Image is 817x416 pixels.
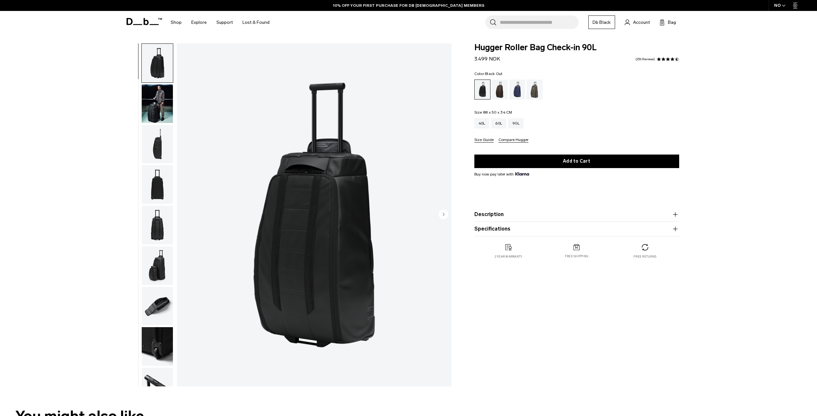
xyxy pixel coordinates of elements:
a: Lost & Found [242,11,270,34]
li: 1 / 10 [177,43,451,386]
img: Hugger Roller Bag Check-in 90L Black Out [142,246,173,285]
img: Hugger Roller Bag Check-in 90L Black Out [142,125,173,164]
a: Forest Green [527,80,543,99]
span: Account [633,19,650,26]
span: Buy now pay later with [474,171,529,177]
button: Hugger Roller Bag Check-in 90L Black Out [141,205,173,245]
span: 88 x 50 x 34 CM [483,110,512,115]
a: Db Black [588,15,615,29]
img: Hugger Roller Bag Check-in 90L Black Out [142,287,173,326]
button: Hugger Roller Bag Check-in 90L Black Out [141,125,173,164]
button: Hugger Roller Bag Check-in 90L Black Out [141,43,173,83]
a: Black Out [474,80,490,99]
button: Hugger Roller Bag Check-in 90L Black Out [141,367,173,407]
button: Hugger Roller Bag Check-in 90L Black Out [141,287,173,326]
p: 2 year warranty [495,254,522,259]
a: Blue Hour [509,80,525,99]
a: Support [216,11,233,34]
span: Black Out [485,71,502,76]
p: Free shipping [565,254,588,259]
button: Add to Cart [474,155,679,168]
legend: Color: [474,72,503,76]
a: 256 reviews [635,58,655,61]
a: 40L [474,118,489,128]
img: Hugger Roller Bag Check-in 90L Black Out [142,84,173,123]
a: Account [625,18,650,26]
img: Hugger Roller Bag Check-in 90L Black Out [142,44,173,82]
a: Explore [191,11,207,34]
a: Espresso [492,80,508,99]
img: Hugger Roller Bag Check-in 90L Black Out [142,165,173,204]
p: Free returns [633,254,656,259]
legend: Size: [474,110,512,114]
button: Hugger Roller Bag Check-in 90L Black Out [141,165,173,204]
img: Hugger Roller Bag Check-in 90L Black Out [142,206,173,244]
button: Next slide [439,209,448,220]
button: Hugger Roller Bag Check-in 90L Black Out [141,84,173,123]
nav: Main Navigation [166,11,274,34]
a: 10% OFF YOUR FIRST PURCHASE FOR DB [DEMOGRAPHIC_DATA] MEMBERS [333,3,484,8]
img: {"height" => 20, "alt" => "Klarna"} [515,172,529,175]
button: Size Guide [474,138,494,143]
button: Hugger Roller Bag Check-in 90L Black Out [141,327,173,366]
img: Hugger Roller Bag Check-in 90L Black Out [142,327,173,366]
span: Bag [668,19,676,26]
button: Specifications [474,225,679,233]
img: Hugger Roller Bag Check-in 90L Black Out [142,368,173,406]
img: Hugger Roller Bag Check-in 90L Black Out [177,43,451,386]
a: 60L [491,118,506,128]
a: 90L [508,118,524,128]
span: 3.499 NOK [474,56,500,62]
button: Description [474,211,679,218]
span: Hugger Roller Bag Check-in 90L [474,43,679,52]
button: Hugger Roller Bag Check-in 90L Black Out [141,246,173,285]
button: Compare Hugger [499,138,528,143]
button: Bag [660,18,676,26]
a: Shop [171,11,182,34]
